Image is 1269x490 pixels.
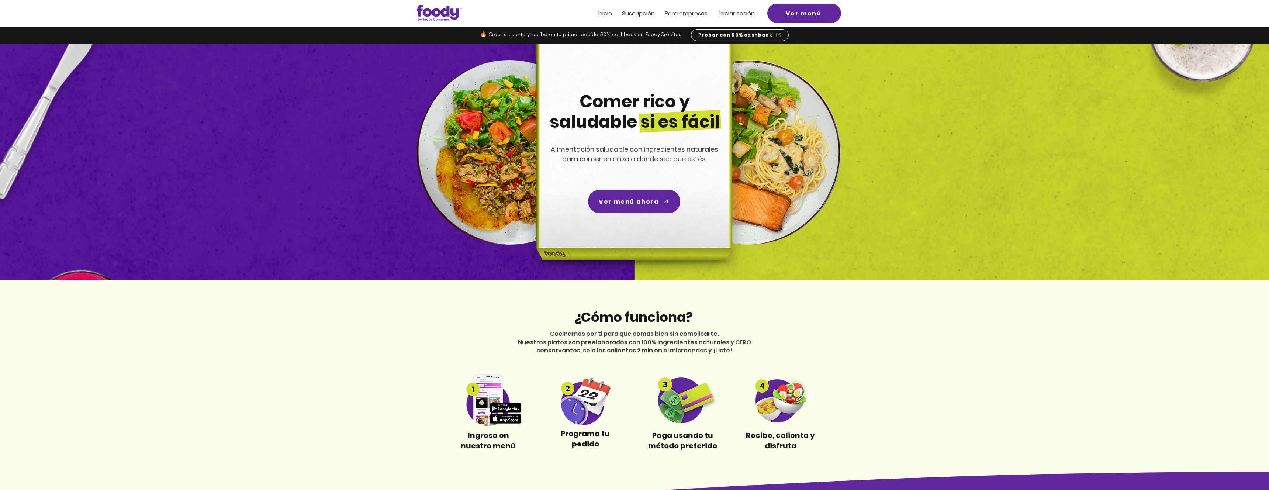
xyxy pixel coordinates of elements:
img: Step3 compress.png [649,377,718,423]
span: Ingresa en nuestro menú [461,430,516,451]
span: Pa [665,9,672,18]
span: Programa tu pedido [561,428,610,449]
a: Iniciar sesión [719,10,755,17]
span: Nuestros platos son preelaborados con 100% ingredientes naturales y CERO conservantes, solo los c... [518,338,751,355]
span: Alimentación saludable con ingredientes naturales para comer en casa o donde sea que estés. [551,145,718,163]
span: ¿Cómo funciona? [574,308,693,327]
a: Probar con 50% cashback [691,29,789,41]
a: Suscripción [622,10,655,17]
span: 🔥 Crea tu cuenta y recibe en tu primer pedido 50% cashback en FoodyCréditos [480,32,681,38]
span: Probar con 50% cashback [698,32,772,38]
a: Para empresas [665,10,708,17]
span: Comer rico y saludable si es fácil [550,90,720,134]
span: Recibe, calienta y disfruta [746,430,815,451]
a: Ver menú [767,4,841,23]
span: Iniciar sesión [719,9,755,18]
span: Ver menú [786,9,822,18]
img: headline-center-compress.png [516,44,750,280]
span: ra empresas [672,9,708,18]
span: Paga usando tu método preferido [648,430,717,451]
img: Step 4 compress.png [746,377,815,422]
span: Cocinamos por ti para que comas bien sin complicarte. [550,329,719,338]
iframe: Messagebird Livechat Widget [1226,447,1262,483]
a: Ver menú ahora [588,190,680,213]
img: Logo_Foody V2.0.0 (3).png [417,5,462,21]
a: Inicio [598,10,612,17]
img: Step 1 compress.png [454,374,523,426]
span: Inicio [598,9,612,18]
img: left-dish-compress.png [417,60,601,245]
img: Step 2 compress.png [551,375,620,425]
span: Suscripción [622,9,655,18]
span: Ver menú ahora [599,197,659,206]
